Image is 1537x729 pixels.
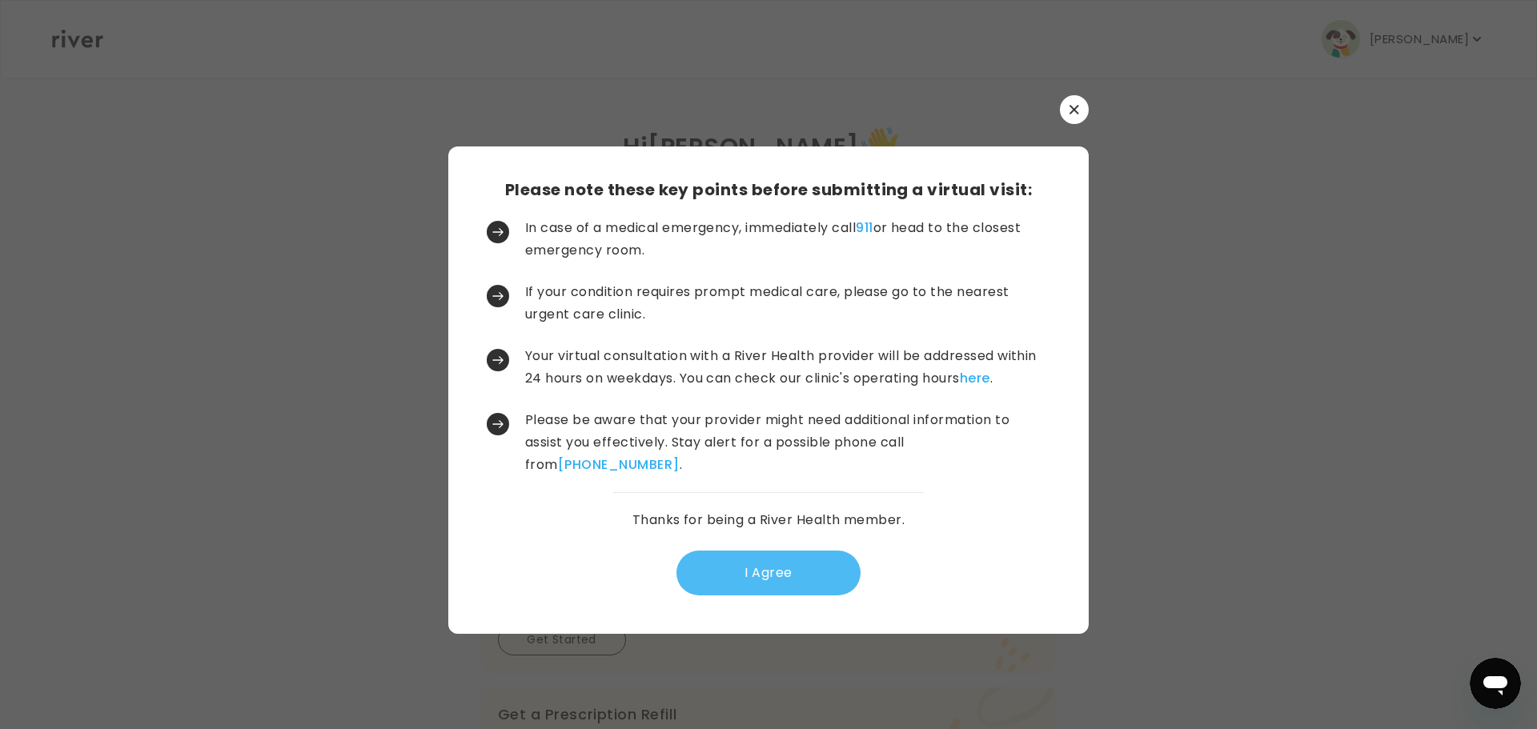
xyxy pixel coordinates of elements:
h3: Please note these key points before submitting a virtual visit: [505,178,1032,201]
iframe: Button to launch messaging window [1470,658,1521,709]
p: If your condition requires prompt medical care, please go to the nearest urgent care clinic. [525,281,1047,326]
p: Please be aware that your provider might need additional information to assist you effectively. S... [525,409,1047,476]
a: [PHONE_NUMBER] [558,455,680,474]
p: Your virtual consultation with a River Health provider will be addressed within 24 hours on weekd... [525,345,1047,390]
p: Thanks for being a River Health member. [632,509,905,531]
a: here [960,369,990,387]
button: I Agree [676,551,861,595]
p: In case of a medical emergency, immediately call or head to the closest emergency room. [525,217,1047,262]
a: 911 [856,218,873,237]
